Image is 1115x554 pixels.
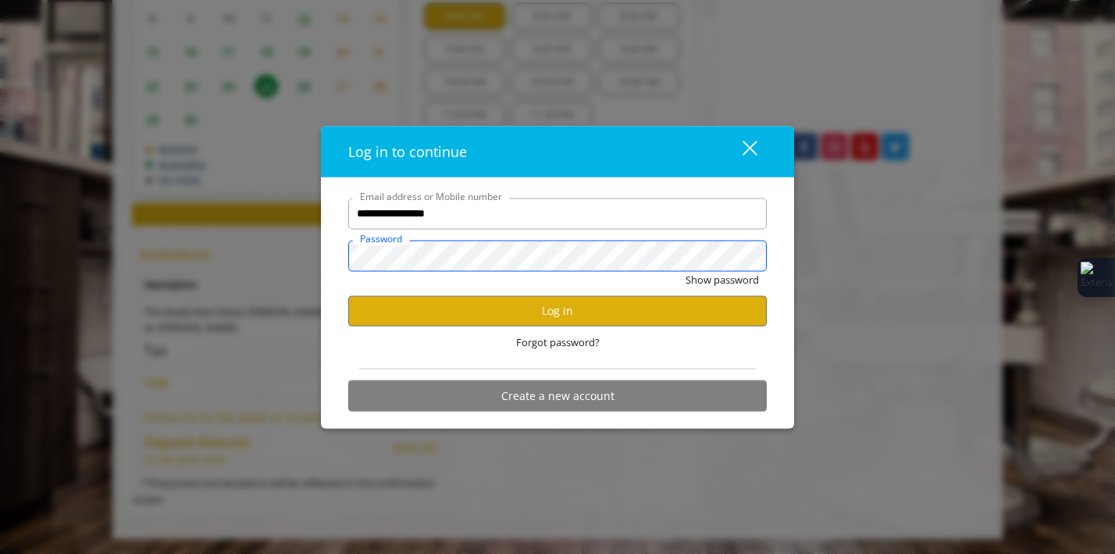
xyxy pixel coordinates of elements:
button: close dialog [714,135,767,167]
input: Password [348,240,767,271]
img: Extension Icon [1081,262,1112,293]
div: close dialog [725,140,756,163]
button: Log in [348,295,767,326]
label: Password [352,231,410,245]
button: Create a new account [348,381,767,411]
button: Show password [686,271,759,288]
span: Log in to continue [348,141,467,160]
span: Forgot password? [516,334,600,350]
label: Email address or Mobile number [352,188,510,203]
input: Email address or Mobile number [348,198,767,229]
